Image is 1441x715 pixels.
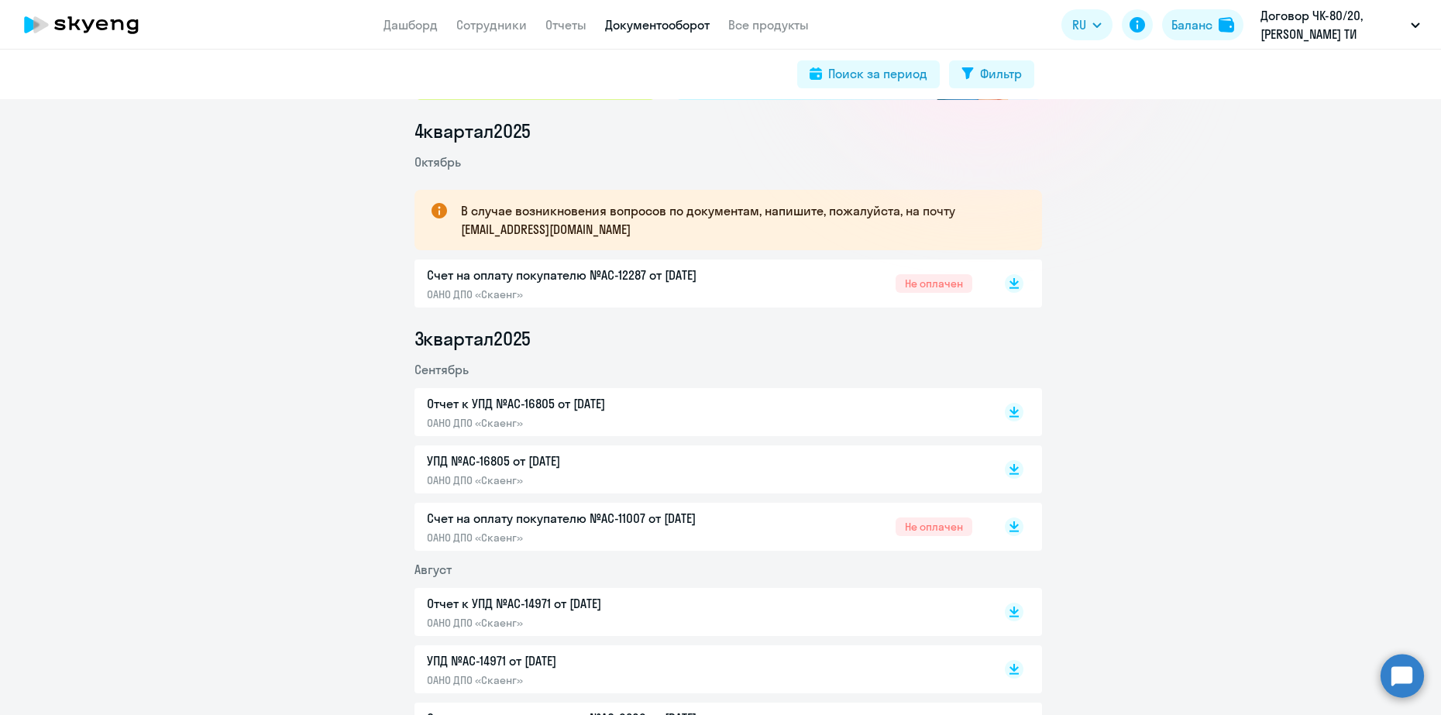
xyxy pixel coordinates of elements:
button: Балансbalance [1162,9,1243,40]
p: ОАНО ДПО «Скаенг» [427,531,752,545]
a: УПД №AC-14971 от [DATE]ОАНО ДПО «Скаенг» [427,651,972,687]
span: RU [1072,15,1086,34]
li: 3 квартал 2025 [414,326,1042,351]
div: Баланс [1171,15,1212,34]
a: Документооборот [605,17,710,33]
p: ОАНО ДПО «Скаенг» [427,287,752,301]
p: В случае возникновения вопросов по документам, напишите, пожалуйста, на почту [EMAIL_ADDRESS][DOM... [461,201,1014,239]
p: Отчет к УПД №AC-14971 от [DATE] [427,594,752,613]
a: Дашборд [383,17,438,33]
span: Не оплачен [896,274,972,293]
div: Поиск за период [828,64,927,83]
p: ОАНО ДПО «Скаенг» [427,616,752,630]
p: Договор ЧК-80/20, [PERSON_NAME] ТИ СОЛЮШЕНС, ООО [1260,6,1405,43]
a: Счет на оплату покупателю №AC-11007 от [DATE]ОАНО ДПО «Скаенг»Не оплачен [427,509,972,545]
p: ОАНО ДПО «Скаенг» [427,673,752,687]
p: Отчет к УПД №AC-16805 от [DATE] [427,394,752,413]
span: Сентябрь [414,362,469,377]
span: Октябрь [414,154,461,170]
button: Поиск за период [797,60,940,88]
a: Счет на оплату покупателю №AC-12287 от [DATE]ОАНО ДПО «Скаенг»Не оплачен [427,266,972,301]
a: Сотрудники [456,17,527,33]
a: УПД №AC-16805 от [DATE]ОАНО ДПО «Скаенг» [427,452,972,487]
div: Фильтр [980,64,1022,83]
a: Все продукты [728,17,809,33]
li: 4 квартал 2025 [414,119,1042,143]
p: ОАНО ДПО «Скаенг» [427,473,752,487]
a: Отчет к УПД №AC-14971 от [DATE]ОАНО ДПО «Скаенг» [427,594,972,630]
span: Не оплачен [896,517,972,536]
p: ОАНО ДПО «Скаенг» [427,416,752,430]
button: Договор ЧК-80/20, [PERSON_NAME] ТИ СОЛЮШЕНС, ООО [1253,6,1428,43]
button: Фильтр [949,60,1034,88]
img: balance [1219,17,1234,33]
a: Отчет к УПД №AC-16805 от [DATE]ОАНО ДПО «Скаенг» [427,394,972,430]
a: Отчеты [545,17,586,33]
span: Август [414,562,452,577]
p: УПД №AC-16805 от [DATE] [427,452,752,470]
p: Счет на оплату покупателю №AC-12287 от [DATE] [427,266,752,284]
button: RU [1061,9,1113,40]
p: Счет на оплату покупателю №AC-11007 от [DATE] [427,509,752,528]
p: УПД №AC-14971 от [DATE] [427,651,752,670]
